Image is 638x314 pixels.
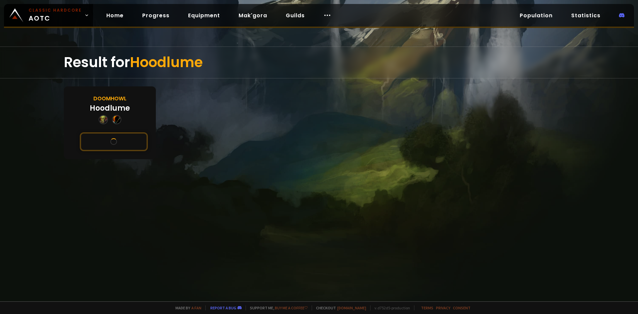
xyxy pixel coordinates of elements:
a: Progress [137,9,175,22]
a: Statistics [566,9,606,22]
div: Doomhowl [93,94,127,103]
a: Report a bug [210,305,236,310]
span: v. d752d5 - production [370,305,410,310]
a: Population [514,9,558,22]
small: Classic Hardcore [29,7,82,13]
span: Made by [171,305,201,310]
button: See this character [80,132,148,151]
span: Support me, [246,305,308,310]
span: Hoodlume [130,52,203,72]
a: Home [101,9,129,22]
a: Consent [453,305,471,310]
a: [DOMAIN_NAME] [337,305,366,310]
a: Guilds [280,9,310,22]
a: Terms [421,305,433,310]
div: Hoodlume [90,103,130,114]
a: Buy me a coffee [275,305,308,310]
a: a fan [191,305,201,310]
a: Mak'gora [233,9,272,22]
span: Checkout [312,305,366,310]
span: AOTC [29,7,82,23]
a: Equipment [183,9,225,22]
a: Classic HardcoreAOTC [4,4,93,27]
a: Privacy [436,305,450,310]
div: Result for [64,47,574,78]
